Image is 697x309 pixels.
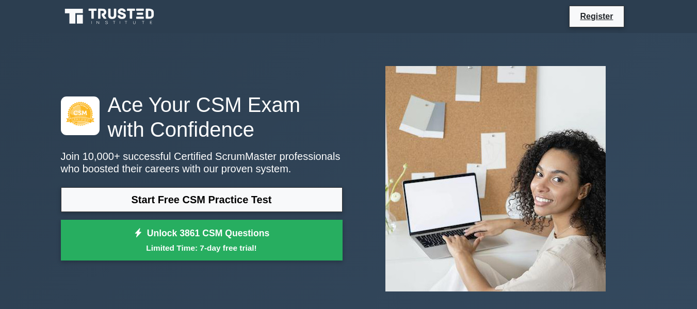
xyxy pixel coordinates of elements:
[61,220,343,261] a: Unlock 3861 CSM QuestionsLimited Time: 7-day free trial!
[574,10,619,23] a: Register
[61,92,343,142] h1: Ace Your CSM Exam with Confidence
[74,242,330,254] small: Limited Time: 7-day free trial!
[61,187,343,212] a: Start Free CSM Practice Test
[61,150,343,175] p: Join 10,000+ successful Certified ScrumMaster professionals who boosted their careers with our pr...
